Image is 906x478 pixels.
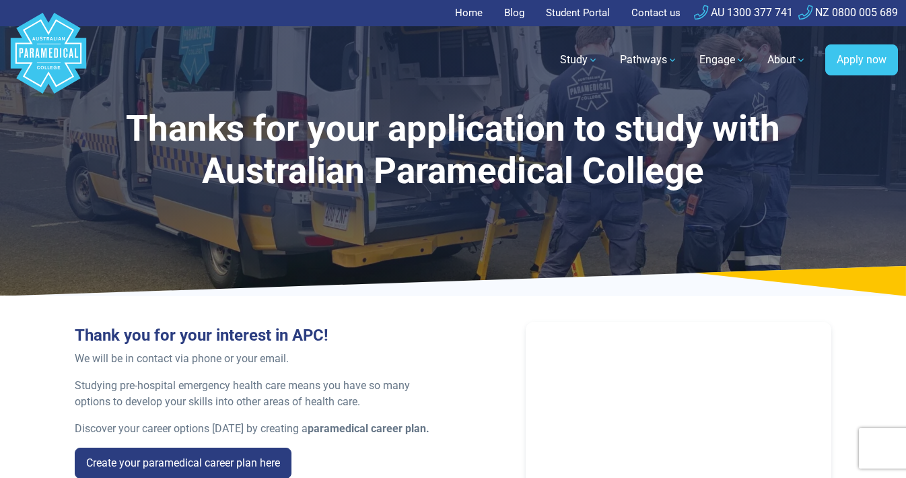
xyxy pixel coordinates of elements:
p: We will be in contact via phone or your email. [75,351,445,367]
a: Australian Paramedical College [8,26,89,94]
a: AU 1300 377 741 [694,6,793,19]
strong: Thank you for your interest in APC! [75,326,328,345]
a: Apply now [825,44,898,75]
a: NZ 0800 005 689 [798,6,898,19]
p: Discover your career options [DATE] by creating a [75,421,445,437]
h1: Thanks for your application to study with Australian Paramedical College [75,108,831,193]
p: Studying pre-hospital emergency health care means you have so many options to develop your skills... [75,378,445,410]
a: Study [552,41,606,79]
a: Pathways [612,41,686,79]
strong: paramedical career plan. [308,422,429,435]
a: Engage [691,41,754,79]
a: About [759,41,814,79]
